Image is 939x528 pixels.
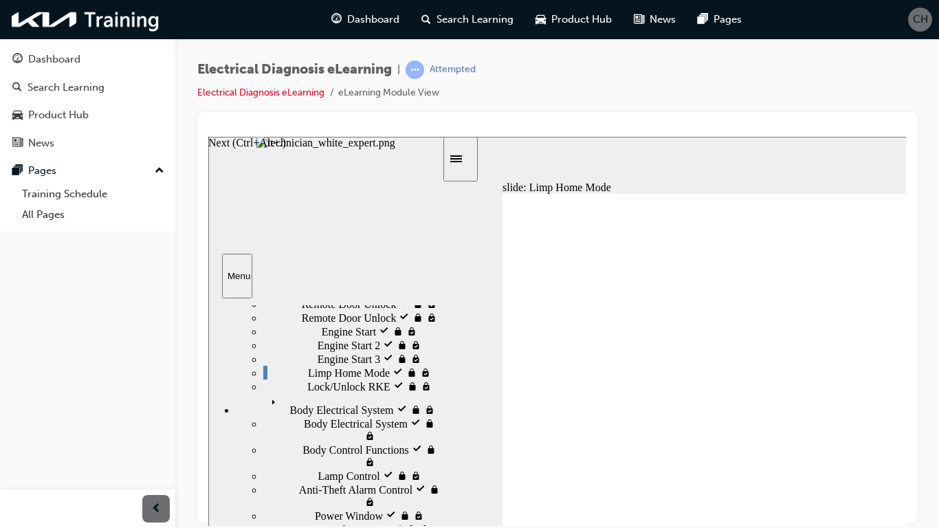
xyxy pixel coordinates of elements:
div: Body Control Functions [55,306,234,332]
a: guage-iconDashboard [320,5,410,34]
span: visited, locked [212,244,223,256]
span: visited, locked [202,203,213,214]
span: visited [188,267,202,279]
span: visited, locked [202,333,213,345]
span: visited, locked [156,320,167,331]
button: Pages [5,158,170,184]
span: search-icon [12,82,22,94]
div: Seat Belt Warning [55,386,234,399]
span: car-icon [535,11,546,28]
button: DashboardSearch LearningProduct HubNews [5,44,170,158]
span: Body Electrical System [81,267,185,279]
span: pages-icon [12,165,23,177]
span: CH [913,12,928,27]
span: prev-icon [151,500,162,518]
div: Body Electrical System [27,256,234,280]
a: News [5,131,170,156]
span: guage-icon [12,54,23,66]
span: pages-icon [698,11,708,28]
span: visited, locked [198,189,209,201]
a: Dashboard [5,47,170,72]
span: News [650,12,676,27]
div: Limp Home Mode [55,229,234,243]
span: up-icon [155,162,164,180]
span: locked [202,267,216,279]
span: visited, locked [205,373,216,385]
div: News [28,135,54,151]
a: car-iconProduct Hub [524,5,623,34]
span: Search Learning [437,12,513,27]
span: visited, locked [212,230,223,242]
span: visited, locked [156,294,167,305]
li: eLearning Module View [338,85,439,101]
span: | [397,62,400,78]
a: search-iconSearch Learning [410,5,524,34]
div: Engine Start [55,188,234,201]
span: guage-icon [331,11,342,28]
span: news-icon [634,11,644,28]
div: Lamp Control [55,332,234,346]
div: Pages [28,163,56,179]
span: Dashboard [347,12,399,27]
div: Remote Door Unlock [55,174,234,188]
div: Anti-Theft Alarm Control [55,346,234,372]
a: Electrical Diagnosis eLearning [197,87,324,98]
div: Dashboard [28,52,80,67]
div: Engine Start 2 [55,201,234,215]
a: Search Learning [5,75,170,100]
div: Search Learning [27,80,104,96]
span: car-icon [12,109,23,122]
span: news-icon [12,137,23,150]
div: Attempted [430,63,476,76]
span: visited, locked [211,387,222,399]
span: visited, locked [218,175,229,187]
a: All Pages [16,204,170,225]
a: Product Hub [5,102,170,128]
div: Lock/Unlock RKE [55,243,234,256]
span: visited, locked [216,267,227,279]
span: search-icon [421,11,431,28]
a: Training Schedule [16,184,170,205]
span: Electrical Diagnosis eLearning [197,62,392,78]
button: CH [908,8,932,32]
div: Power Window [55,372,234,386]
div: Product Hub [28,107,89,123]
img: kia-training [7,5,165,34]
div: Body Electrical System [55,280,234,306]
span: Product Hub [551,12,612,27]
span: visited, locked [202,217,213,228]
button: Menu [14,117,44,162]
a: news-iconNews [623,5,687,34]
div: Menu [19,134,38,144]
span: learningRecordVerb_ATTEMPT-icon [406,60,424,79]
a: pages-iconPages [687,5,753,34]
div: Engine Start 3 [55,215,234,229]
span: Pages [714,12,742,27]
